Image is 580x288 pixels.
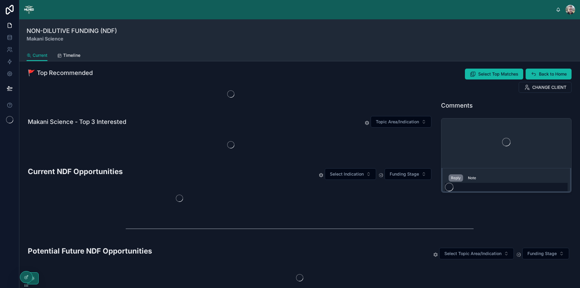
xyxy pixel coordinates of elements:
[439,248,514,259] button: Select Button
[385,168,431,180] button: Select Button
[39,3,556,5] div: scrollable content
[33,52,47,58] span: Current
[27,50,47,61] a: Current
[28,69,93,77] h1: 🚩 Top Recommended
[371,116,431,128] button: Select Button
[63,52,80,58] span: Timeline
[466,174,478,182] button: Note
[526,69,572,79] button: Back to Home
[522,248,569,259] button: Select Button
[441,101,473,110] h1: Comments
[527,251,557,257] span: Funding Stage
[57,50,80,62] a: Timeline
[376,119,419,125] span: Topic Area/Indication
[532,84,566,90] span: CHANGE CLIENT
[390,171,419,177] span: Funding Stage
[539,71,567,77] span: Back to Home
[28,118,126,126] h1: Makani Science - Top 3 Interested
[27,27,117,35] h1: NON-DILUTIVE FUNDING (NDF)
[444,251,501,257] span: Select Topic Area/Indication
[28,246,152,256] h2: Potential Future NDF Opportunities
[28,167,123,176] h2: Current NDF Opportunities
[24,5,34,15] img: App logo
[478,71,518,77] span: Select Top Matches
[465,69,523,79] button: Select Top Matches
[27,35,117,42] strong: Makani Science
[519,82,572,93] button: CHANGE CLIENT
[468,176,476,180] div: Note
[330,171,364,177] span: Select Indication
[325,168,376,180] button: Select Button
[449,174,463,182] button: Reply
